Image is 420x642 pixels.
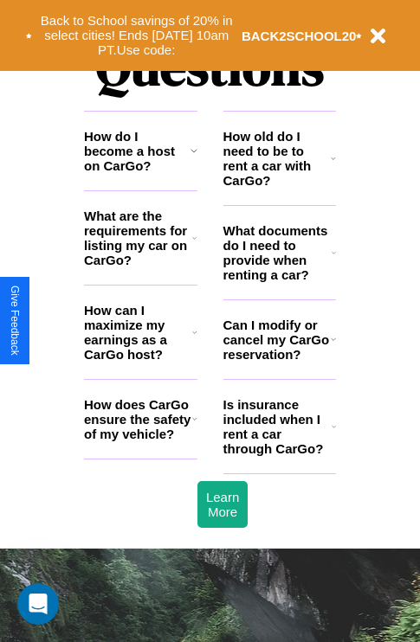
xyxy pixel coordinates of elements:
h3: What are the requirements for listing my car on CarGo? [84,209,192,267]
h3: How do I become a host on CarGo? [84,129,191,173]
div: Give Feedback [9,286,21,356]
iframe: Intercom live chat [17,583,59,625]
b: BACK2SCHOOL20 [242,29,357,43]
h3: Can I modify or cancel my CarGo reservation? [223,318,331,362]
h3: Is insurance included when I rent a car through CarGo? [223,397,332,456]
h3: How can I maximize my earnings as a CarGo host? [84,303,192,362]
h3: How old do I need to be to rent a car with CarGo? [223,129,332,188]
h3: How does CarGo ensure the safety of my vehicle? [84,397,192,441]
button: Learn More [197,481,248,528]
h3: What documents do I need to provide when renting a car? [223,223,333,282]
button: Back to School savings of 20% in select cities! Ends [DATE] 10am PT.Use code: [32,9,242,62]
